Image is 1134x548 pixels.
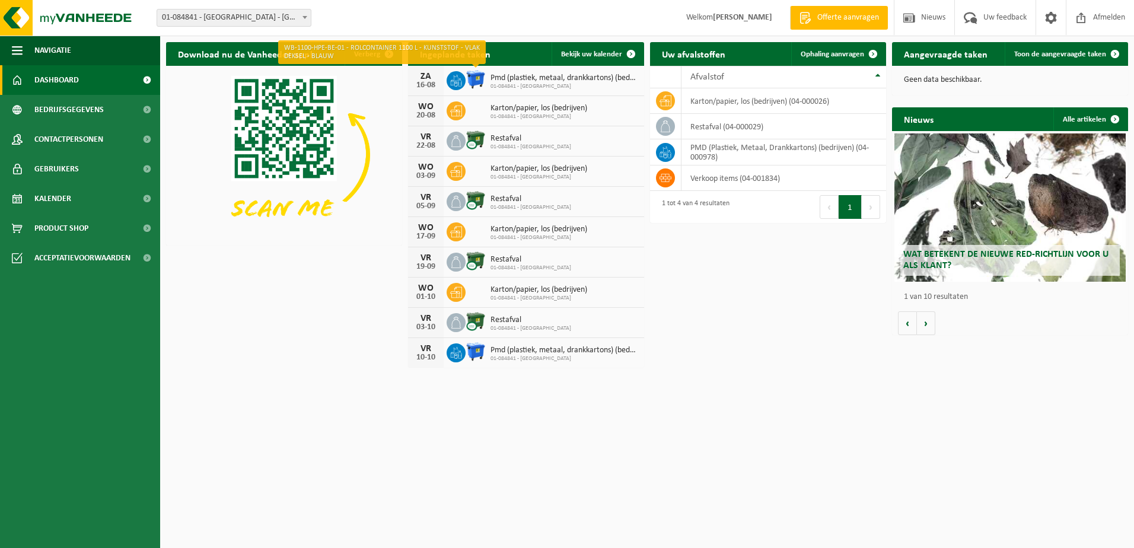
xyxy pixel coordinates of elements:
[490,325,571,332] span: 01-084841 - [GEOGRAPHIC_DATA]
[1014,50,1106,58] span: Toon de aangevraagde taken
[34,125,103,154] span: Contactpersonen
[466,190,486,211] img: WB-1100-CU
[414,344,438,353] div: VR
[414,223,438,232] div: WO
[490,113,587,120] span: 01-084841 - [GEOGRAPHIC_DATA]
[490,255,571,265] span: Restafval
[414,263,438,271] div: 19-09
[656,194,730,220] div: 1 tot 4 van 4 resultaten
[814,12,882,24] span: Offerte aanvragen
[157,9,311,27] span: 01-084841 - UNISERVICE - ANTWERPEN
[414,132,438,142] div: VR
[1053,107,1127,131] a: Alle artikelen
[490,164,587,174] span: Karton/papier, los (bedrijven)
[490,355,638,362] span: 01-084841 - [GEOGRAPHIC_DATA]
[34,184,71,214] span: Kalender
[490,83,638,90] span: 01-084841 - [GEOGRAPHIC_DATA]
[820,195,839,219] button: Previous
[34,214,88,243] span: Product Shop
[466,342,486,362] img: WB-1100-HPE-BE-01
[490,265,571,272] span: 01-084841 - [GEOGRAPHIC_DATA]
[903,250,1108,270] span: Wat betekent de nieuwe RED-richtlijn voor u als klant?
[801,50,864,58] span: Ophaling aanvragen
[414,142,438,150] div: 22-08
[681,114,886,139] td: restafval (04-000029)
[414,323,438,332] div: 03-10
[490,316,571,325] span: Restafval
[490,204,571,211] span: 01-084841 - [GEOGRAPHIC_DATA]
[414,163,438,172] div: WO
[490,195,571,204] span: Restafval
[904,293,1122,301] p: 1 van 10 resultaten
[790,6,888,30] a: Offerte aanvragen
[490,346,638,355] span: Pmd (plastiek, metaal, drankkartons) (bedrijven)
[1005,42,1127,66] a: Toon de aangevraagde taken
[466,251,486,271] img: WB-1100-CU
[414,102,438,111] div: WO
[490,295,587,302] span: 01-084841 - [GEOGRAPHIC_DATA]
[466,311,486,332] img: WB-1100-CU
[414,81,438,90] div: 16-08
[414,353,438,362] div: 10-10
[354,50,380,58] span: Verberg
[490,144,571,151] span: 01-084841 - [GEOGRAPHIC_DATA]
[166,42,324,65] h2: Download nu de Vanheede+ app!
[681,139,886,165] td: PMD (Plastiek, Metaal, Drankkartons) (bedrijven) (04-000978)
[490,234,587,241] span: 01-084841 - [GEOGRAPHIC_DATA]
[898,311,917,335] button: Vorige
[690,72,724,82] span: Afvalstof
[414,283,438,293] div: WO
[681,165,886,191] td: verkoop items (04-001834)
[839,195,862,219] button: 1
[414,172,438,180] div: 03-09
[166,66,402,243] img: Download de VHEPlus App
[414,232,438,241] div: 17-09
[414,293,438,301] div: 01-10
[414,202,438,211] div: 05-09
[345,42,401,66] button: Verberg
[414,72,438,81] div: ZA
[490,74,638,83] span: Pmd (plastiek, metaal, drankkartons) (bedrijven)
[490,174,587,181] span: 01-084841 - [GEOGRAPHIC_DATA]
[34,65,79,95] span: Dashboard
[34,243,130,273] span: Acceptatievoorwaarden
[414,314,438,323] div: VR
[34,95,104,125] span: Bedrijfsgegevens
[561,50,622,58] span: Bekijk uw kalender
[466,69,486,90] img: WB-1100-HPE-BE-01
[466,130,486,150] img: WB-1100-CU
[904,76,1116,84] p: Geen data beschikbaar.
[34,36,71,65] span: Navigatie
[862,195,880,219] button: Next
[408,42,502,65] h2: Ingeplande taken
[414,111,438,120] div: 20-08
[157,9,311,26] span: 01-084841 - UNISERVICE - ANTWERPEN
[892,42,999,65] h2: Aangevraagde taken
[713,13,772,22] strong: [PERSON_NAME]
[414,253,438,263] div: VR
[490,134,571,144] span: Restafval
[650,42,737,65] h2: Uw afvalstoffen
[490,285,587,295] span: Karton/papier, los (bedrijven)
[490,104,587,113] span: Karton/papier, los (bedrijven)
[414,193,438,202] div: VR
[892,107,945,130] h2: Nieuws
[490,225,587,234] span: Karton/papier, los (bedrijven)
[34,154,79,184] span: Gebruikers
[681,88,886,114] td: karton/papier, los (bedrijven) (04-000026)
[552,42,643,66] a: Bekijk uw kalender
[791,42,885,66] a: Ophaling aanvragen
[917,311,935,335] button: Volgende
[894,133,1126,282] a: Wat betekent de nieuwe RED-richtlijn voor u als klant?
